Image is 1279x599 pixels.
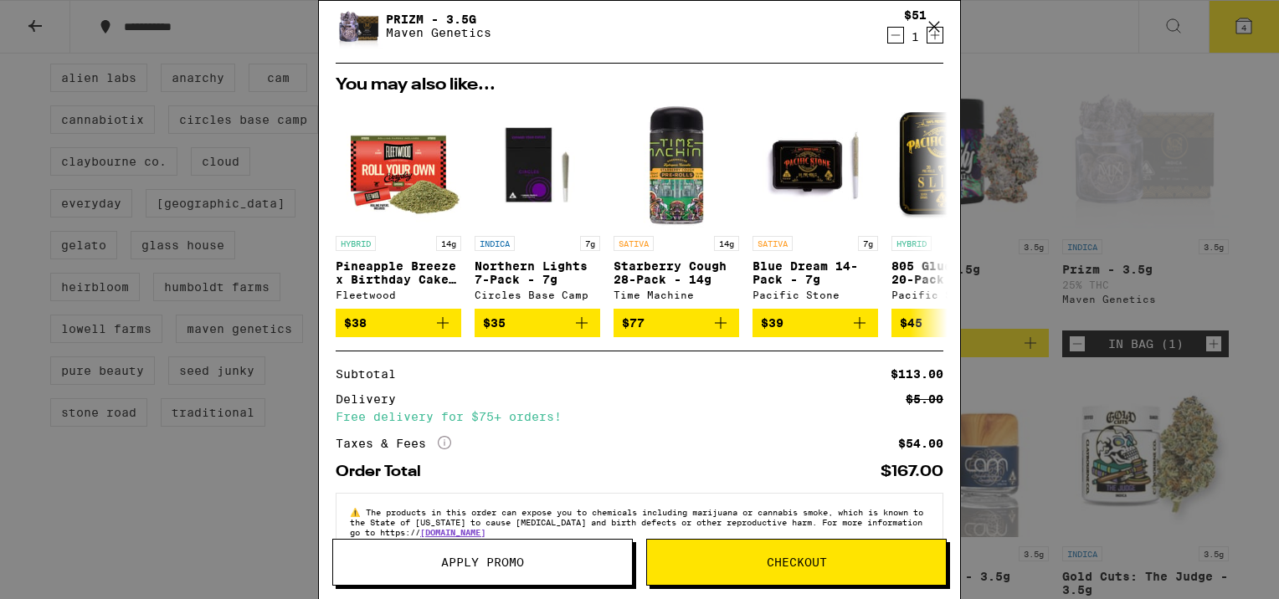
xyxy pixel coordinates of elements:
[753,259,878,286] p: Blue Dream 14-Pack - 7g
[891,309,1017,337] button: Add to bag
[858,236,878,251] p: 7g
[900,316,922,330] span: $45
[714,236,739,251] p: 14g
[344,316,367,330] span: $38
[891,102,1017,228] img: Pacific Stone - 805 Glue Slims 20-Pack - 7g
[441,556,524,568] span: Apply Promo
[386,13,491,26] a: Prizm - 3.5g
[904,8,927,22] div: $51
[898,438,943,449] div: $54.00
[614,102,739,228] img: Time Machine - Starberry Cough 28-Pack - 14g
[350,507,923,537] span: The products in this order can expose you to chemicals including marijuana or cannabis smoke, whi...
[891,102,1017,309] a: Open page for 805 Glue Slims 20-Pack - 7g from Pacific Stone
[881,464,943,479] div: $167.00
[614,259,739,286] p: Starberry Cough 28-Pack - 14g
[753,289,878,300] div: Pacific Stone
[887,27,904,44] button: Decrement
[420,527,485,537] a: [DOMAIN_NAME]
[436,236,461,251] p: 14g
[336,436,451,451] div: Taxes & Fees
[336,102,461,228] img: Fleetwood - Pineapple Breeze x Birthday Cake Pre-Ground - 14g
[614,102,739,309] a: Open page for Starberry Cough 28-Pack - 14g from Time Machine
[483,316,506,330] span: $35
[336,393,408,405] div: Delivery
[767,556,827,568] span: Checkout
[336,368,408,380] div: Subtotal
[753,236,793,251] p: SATIVA
[904,30,927,44] div: 1
[761,316,783,330] span: $39
[336,102,461,309] a: Open page for Pineapple Breeze x Birthday Cake Pre-Ground - 14g from Fleetwood
[475,102,600,309] a: Open page for Northern Lights 7-Pack - 7g from Circles Base Camp
[336,259,461,286] p: Pineapple Breeze x Birthday Cake Pre-Ground - 14g
[386,26,491,39] p: Maven Genetics
[646,539,947,586] button: Checkout
[614,289,739,300] div: Time Machine
[614,309,739,337] button: Add to bag
[336,3,383,49] img: Prizm - 3.5g
[475,289,600,300] div: Circles Base Camp
[475,102,600,228] img: Circles Base Camp - Northern Lights 7-Pack - 7g
[332,539,633,586] button: Apply Promo
[891,289,1017,300] div: Pacific Stone
[622,316,645,330] span: $77
[891,259,1017,286] p: 805 Glue Slims 20-Pack - 7g
[753,102,878,309] a: Open page for Blue Dream 14-Pack - 7g from Pacific Stone
[336,309,461,337] button: Add to bag
[753,102,878,228] img: Pacific Stone - Blue Dream 14-Pack - 7g
[475,236,515,251] p: INDICA
[336,236,376,251] p: HYBRID
[350,507,366,517] span: ⚠️
[336,411,943,422] div: Free delivery for $75+ orders!
[336,77,943,94] h2: You may also like...
[580,236,600,251] p: 7g
[336,289,461,300] div: Fleetwood
[475,309,600,337] button: Add to bag
[614,236,654,251] p: SATIVA
[891,368,943,380] div: $113.00
[475,259,600,286] p: Northern Lights 7-Pack - 7g
[906,393,943,405] div: $5.00
[10,12,121,25] span: Hi. Need any help?
[336,464,433,479] div: Order Total
[753,309,878,337] button: Add to bag
[891,236,932,251] p: HYBRID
